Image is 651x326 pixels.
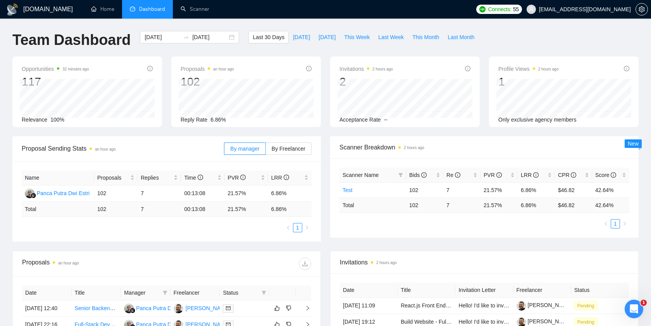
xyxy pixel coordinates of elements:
[286,225,291,230] span: left
[401,302,529,309] a: React.js Front End Developer for Casino Mini Games
[479,6,486,12] img: upwork-logo.png
[343,187,353,193] a: Test
[574,302,598,310] span: Pending
[226,306,231,311] span: mail
[94,185,138,202] td: 102
[293,33,310,41] span: [DATE]
[274,305,280,311] span: like
[22,117,47,123] span: Relevance
[213,67,234,71] time: an hour ago
[421,172,427,178] span: info-circle
[161,287,169,299] span: filter
[186,304,230,312] div: [PERSON_NAME]
[339,197,406,213] td: Total
[620,219,629,228] button: right
[299,261,311,267] span: download
[50,117,64,123] span: 100%
[496,172,502,178] span: info-circle
[406,182,443,197] td: 102
[538,67,559,71] time: 2 hours ago
[518,197,555,213] td: 6.86 %
[480,182,518,197] td: 21.57%
[344,33,370,41] span: This Week
[284,223,293,232] button: left
[228,175,246,181] span: PVR
[611,172,616,178] span: info-circle
[305,225,309,230] span: right
[339,64,393,74] span: Invitations
[601,219,611,228] button: left
[75,305,221,311] a: Senior Backend .NET Engineer for Cloud-Native Applications
[22,285,72,300] th: Date
[406,197,443,213] td: 102
[408,31,443,43] button: This Month
[289,31,314,43] button: [DATE]
[284,175,289,180] span: info-circle
[184,175,203,181] span: Time
[253,33,284,41] span: Last 30 Days
[611,220,620,228] a: 1
[314,31,340,43] button: [DATE]
[272,146,305,152] span: By Freelancer
[174,305,230,311] a: MK[PERSON_NAME]
[240,175,246,180] span: info-circle
[446,172,460,178] span: Re
[293,223,302,232] li: 1
[635,6,648,12] a: setting
[622,221,627,226] span: right
[94,170,138,185] th: Proposals
[183,34,189,40] span: to
[611,219,620,228] li: 1
[620,219,629,228] li: Next Page
[22,170,94,185] th: Name
[488,5,511,14] span: Connects:
[181,185,224,202] td: 00:13:08
[268,202,312,217] td: 6.86 %
[601,219,611,228] li: Previous Page
[397,169,405,181] span: filter
[384,117,387,123] span: --
[641,300,647,306] span: 1
[517,318,572,324] a: [PERSON_NAME]
[574,302,601,309] a: Pending
[286,305,291,311] span: dislike
[138,170,181,185] th: Replies
[517,302,572,308] a: [PERSON_NAME]
[230,146,259,152] span: By manager
[58,261,79,265] time: an hour ago
[210,117,226,123] span: 6.86%
[376,261,397,265] time: 2 hours ago
[22,202,94,217] td: Total
[592,182,629,197] td: 42.64%
[306,66,312,71] span: info-circle
[628,141,639,147] span: New
[555,182,592,197] td: $46.82
[272,304,282,313] button: like
[484,172,502,178] span: PVR
[262,290,266,295] span: filter
[141,173,172,182] span: Replies
[124,304,134,313] img: PP
[533,172,539,178] span: info-circle
[31,193,36,198] img: gigradar-bm.png
[284,223,293,232] li: Previous Page
[455,172,460,178] span: info-circle
[404,146,424,150] time: 2 hours ago
[198,175,203,180] span: info-circle
[299,305,310,311] span: right
[529,7,534,12] span: user
[225,185,268,202] td: 21.57%
[22,144,224,153] span: Proposal Sending Stats
[480,197,518,213] td: 21.57 %
[339,117,381,123] span: Acceptance Rate
[571,283,629,298] th: Status
[604,221,608,226] span: left
[374,31,408,43] button: Last Week
[555,197,592,213] td: $ 46.82
[625,300,643,318] iframe: Intercom live chat
[130,6,135,12] span: dashboard
[498,64,559,74] span: Profile Views
[343,172,379,178] span: Scanner Name
[12,31,131,49] h1: Team Dashboard
[595,172,616,178] span: Score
